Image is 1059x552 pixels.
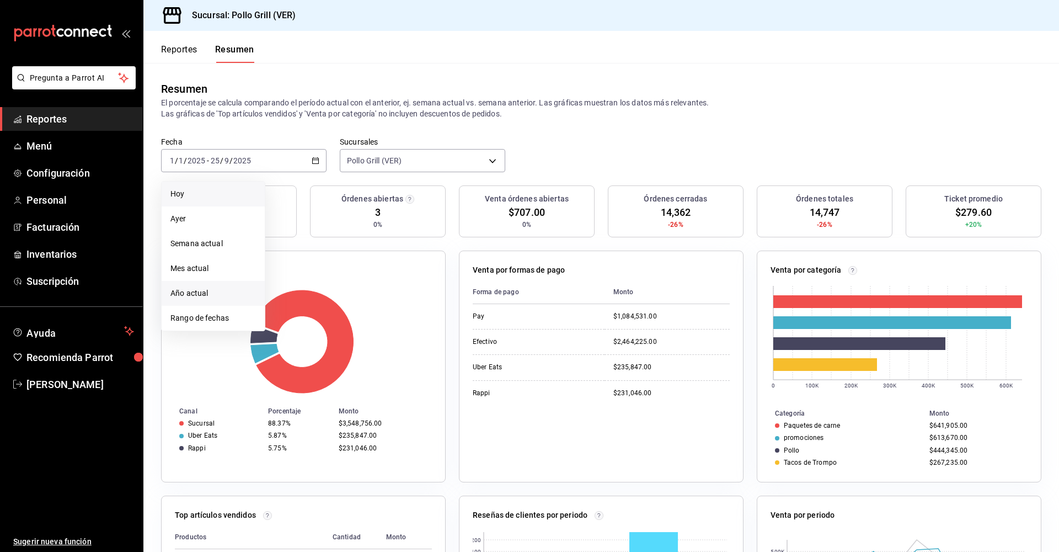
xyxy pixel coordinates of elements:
input: -- [178,156,184,165]
div: $231,046.00 [339,444,427,452]
th: Porcentaje [264,405,334,417]
h3: Sucursal: Pollo Grill (VER) [183,9,296,22]
span: 14,747 [810,205,840,220]
p: Venta por periodo [771,509,835,521]
th: Cantidad [324,526,377,549]
h3: Ticket promedio [944,193,1003,205]
span: 0% [522,220,531,230]
input: -- [169,156,175,165]
h3: Órdenes cerradas [644,193,707,205]
span: -26% [668,220,683,230]
p: Top artículos vendidos [175,509,256,521]
p: El porcentaje se calcula comparando el período actual con el anterior, ej. semana actual vs. sema... [161,97,1041,119]
div: $444,345.00 [929,447,1023,454]
div: Resumen [161,81,207,97]
div: Pay [473,312,583,321]
div: Paquetes de carne [784,422,840,429]
text: 0 [772,383,775,389]
span: $279.60 [955,205,992,220]
div: $641,905.00 [929,422,1023,429]
div: 88.37% [268,420,330,427]
text: 500K [960,383,974,389]
text: 300K [883,383,897,389]
span: Mes actual [170,263,256,274]
div: $1,084,531.00 [613,312,730,321]
span: Pregunta a Parrot AI [30,72,119,84]
div: $613,670.00 [929,434,1023,442]
div: $3,548,756.00 [339,420,427,427]
a: Pregunta a Parrot AI [8,80,136,92]
label: Sucursales [340,138,505,146]
span: Inventarios [26,247,134,262]
div: navigation tabs [161,44,254,63]
p: Reseñas de clientes por periodo [473,509,587,521]
th: Monto [605,280,730,304]
button: Resumen [215,44,254,63]
div: $2,464,225.00 [613,337,730,347]
span: Facturación [26,220,134,235]
h3: Venta órdenes abiertas [485,193,569,205]
div: $235,847.00 [339,432,427,439]
span: Personal [26,193,134,208]
span: 14,362 [661,205,691,220]
span: Año actual [170,288,256,299]
span: Hoy [170,188,256,200]
span: Menú [26,139,134,153]
span: 3 [375,205,381,220]
text: 1200 [467,537,481,543]
div: Rappi [473,389,583,398]
th: Productos [175,526,324,549]
button: open_drawer_menu [121,29,130,38]
div: Tacos de Trompo [784,459,837,466]
th: Monto [334,405,445,417]
h3: Órdenes abiertas [341,193,403,205]
text: 600K [999,383,1013,389]
span: Ayuda [26,325,120,338]
span: / [184,156,187,165]
input: -- [224,156,229,165]
th: Monto [925,407,1041,420]
span: / [220,156,223,165]
h3: Órdenes totales [796,193,853,205]
p: Venta por formas de pago [473,264,565,276]
div: promociones [784,434,823,442]
th: Monto [377,526,432,549]
span: - [207,156,209,165]
input: ---- [233,156,252,165]
span: Configuración [26,166,134,181]
span: Reportes [26,112,134,126]
div: 5.87% [268,432,330,439]
div: $235,847.00 [613,363,730,372]
text: 200K [844,383,858,389]
span: -26% [817,220,832,230]
label: Fecha [161,138,327,146]
div: Rappi [188,444,206,452]
button: Reportes [161,44,197,63]
div: 5.75% [268,444,330,452]
span: Ayer [170,213,256,225]
span: Semana actual [170,238,256,250]
span: Sugerir nueva función [13,536,134,548]
span: $707.00 [509,205,545,220]
span: Suscripción [26,274,134,289]
p: Venta por categoría [771,264,842,276]
button: Pregunta a Parrot AI [12,66,136,89]
span: 0% [373,220,382,230]
span: Rango de fechas [170,312,256,324]
div: Uber Eats [188,432,217,439]
input: -- [210,156,220,165]
div: Efectivo [473,337,583,347]
div: $231,046.00 [613,389,730,398]
span: / [175,156,178,165]
span: Recomienda Parrot [26,350,134,365]
input: ---- [187,156,206,165]
div: Sucursal [188,420,215,427]
text: 400K [922,383,935,389]
span: / [229,156,233,165]
div: Uber Eats [473,363,583,372]
span: [PERSON_NAME] [26,377,134,392]
th: Categoría [757,407,925,420]
span: Pollo Grill (VER) [347,155,402,166]
text: 100K [805,383,819,389]
div: $267,235.00 [929,459,1023,466]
